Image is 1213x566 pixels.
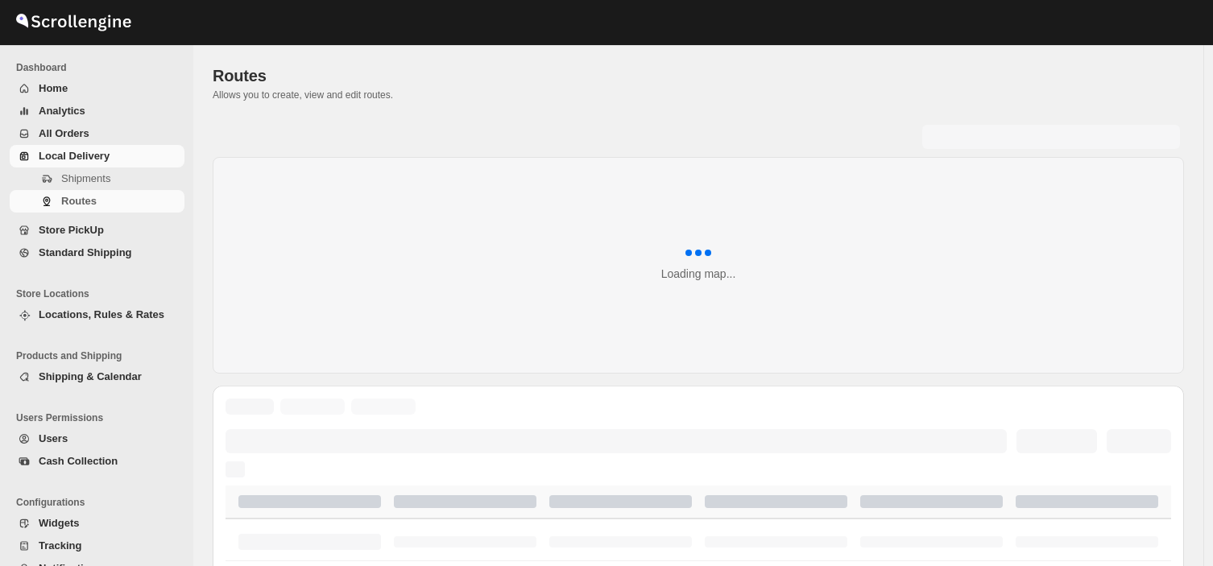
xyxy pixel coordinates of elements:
button: Locations, Rules & Rates [10,304,184,326]
button: Shipping & Calendar [10,366,184,388]
span: Store PickUp [39,224,104,236]
p: Allows you to create, view and edit routes. [213,89,1184,101]
span: Routes [213,67,267,85]
button: Widgets [10,512,184,535]
span: Routes [61,195,97,207]
button: Shipments [10,167,184,190]
span: Users [39,432,68,444]
span: Shipping & Calendar [39,370,142,382]
span: Shipments [61,172,110,184]
span: Standard Shipping [39,246,132,258]
button: Analytics [10,100,184,122]
button: Home [10,77,184,100]
button: Users [10,428,184,450]
button: Cash Collection [10,450,184,473]
span: Local Delivery [39,150,110,162]
span: Analytics [39,105,85,117]
span: Products and Shipping [16,349,185,362]
span: All Orders [39,127,89,139]
button: Routes [10,190,184,213]
button: Tracking [10,535,184,557]
button: All Orders [10,122,184,145]
span: Widgets [39,517,79,529]
span: Store Locations [16,287,185,300]
span: Users Permissions [16,411,185,424]
span: Locations, Rules & Rates [39,308,164,320]
div: Loading map... [661,266,736,282]
span: Tracking [39,539,81,552]
span: Configurations [16,496,185,509]
span: Dashboard [16,61,185,74]
span: Home [39,82,68,94]
span: Cash Collection [39,455,118,467]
